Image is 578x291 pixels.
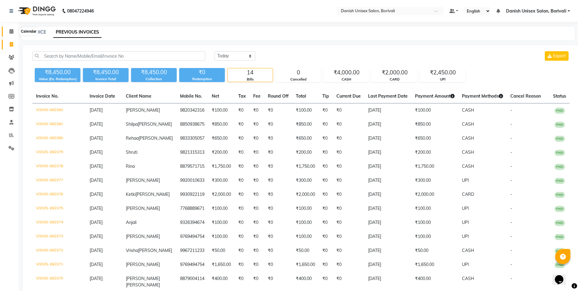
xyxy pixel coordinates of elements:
[462,248,474,253] span: CASH
[462,262,469,267] span: UPI
[264,174,292,188] td: ₹0
[555,192,565,198] span: PAID
[250,103,264,118] td: ₹0
[235,145,250,160] td: ₹0
[333,131,364,145] td: ₹0
[264,103,292,118] td: ₹0
[292,202,319,216] td: ₹100.00
[333,230,364,244] td: ₹0
[90,93,115,99] span: Invoice Date
[292,160,319,174] td: ₹1,750.00
[333,188,364,202] td: ₹0
[555,122,565,128] span: PAID
[250,174,264,188] td: ₹0
[364,188,411,202] td: [DATE]
[176,117,208,131] td: 8850938675
[292,244,319,258] td: ₹50.00
[555,150,565,156] span: PAID
[32,188,86,202] td: V/2025-26/2276
[32,258,86,272] td: V/2025-26/2271
[32,51,205,61] input: Search by Name/Mobile/Email/Invoice No
[462,93,503,99] span: Payment Methods
[420,68,465,77] div: ₹2,450.00
[126,282,160,288] span: [PERSON_NAME]
[462,107,474,113] span: CASH
[176,230,208,244] td: 9769494754
[462,121,474,127] span: CASH
[411,244,458,258] td: ₹50.00
[176,202,208,216] td: 7768889671
[319,188,333,202] td: ₹0
[90,192,103,197] span: [DATE]
[292,103,319,118] td: ₹100.00
[420,77,465,82] div: UPI
[208,202,235,216] td: ₹100.00
[250,230,264,244] td: ₹0
[372,77,417,82] div: CARD
[208,216,235,230] td: ₹100.00
[250,216,264,230] td: ₹0
[176,244,208,258] td: 9967211233
[510,135,512,141] span: -
[333,117,364,131] td: ₹0
[176,188,208,202] td: 9930922119
[411,216,458,230] td: ₹100.00
[235,230,250,244] td: ₹0
[126,220,137,225] span: Anjali
[553,93,566,99] span: Status
[292,117,319,131] td: ₹850.00
[264,188,292,202] td: ₹0
[126,178,160,183] span: [PERSON_NAME]
[250,145,264,160] td: ₹0
[235,188,250,202] td: ₹0
[208,244,235,258] td: ₹50.00
[462,149,474,155] span: CASH
[292,188,319,202] td: ₹2,000.00
[176,160,208,174] td: 8879571715
[176,103,208,118] td: 9820342316
[235,258,250,272] td: ₹0
[322,93,329,99] span: Tip
[208,131,235,145] td: ₹650.00
[333,202,364,216] td: ₹0
[208,174,235,188] td: ₹300.00
[333,244,364,258] td: ₹0
[250,160,264,174] td: ₹0
[90,248,103,253] span: [DATE]
[32,174,86,188] td: V/2025-26/2277
[462,135,474,141] span: CASH
[510,234,512,239] span: -
[90,220,103,225] span: [DATE]
[126,121,138,127] span: Shilpa
[555,248,565,254] span: PAID
[238,93,246,99] span: Tax
[462,276,474,281] span: CASH
[126,234,160,239] span: [PERSON_NAME]
[264,117,292,131] td: ₹0
[510,107,512,113] span: -
[126,149,137,155] span: Shruti
[324,68,369,77] div: ₹4,000.00
[336,93,361,99] span: Current Due
[264,244,292,258] td: ₹0
[19,28,38,35] div: Calendar
[292,131,319,145] td: ₹650.00
[555,178,565,184] span: PAID
[90,262,103,267] span: [DATE]
[126,276,160,281] span: [PERSON_NAME]
[176,216,208,230] td: 9326394674
[555,108,565,114] span: PAID
[208,258,235,272] td: ₹1,650.00
[462,206,469,211] span: UPI
[333,216,364,230] td: ₹0
[176,145,208,160] td: 9821315313
[32,160,86,174] td: V/2025-26/2278
[126,107,160,113] span: [PERSON_NAME]
[333,103,364,118] td: ₹0
[179,77,225,82] div: Redemption
[16,2,57,20] img: logo
[364,230,411,244] td: [DATE]
[510,163,512,169] span: -
[364,117,411,131] td: [DATE]
[32,202,86,216] td: V/2025-26/2275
